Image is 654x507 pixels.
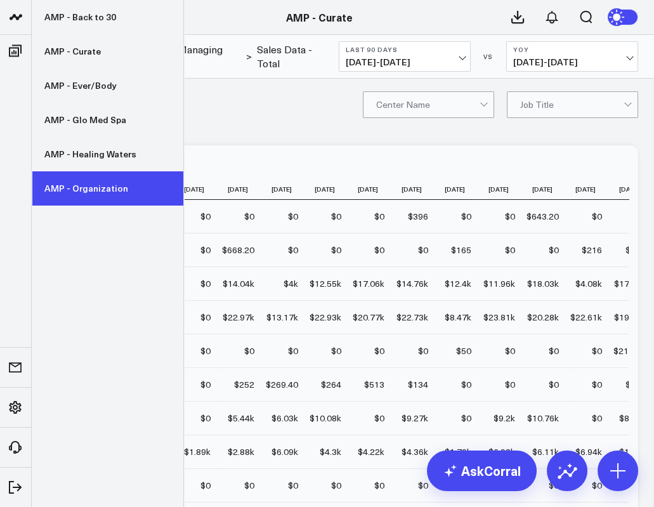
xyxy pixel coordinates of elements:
[200,210,211,223] div: $0
[228,445,254,458] div: $2.88k
[408,378,428,391] div: $134
[339,41,471,72] button: Last 90 Days[DATE]-[DATE]
[244,479,254,492] div: $0
[222,244,254,256] div: $668.20
[271,412,298,425] div: $6.03k
[445,445,471,458] div: $1.79k
[288,210,298,223] div: $0
[32,171,183,206] a: AMP - Organization
[358,445,384,458] div: $4.22k
[266,378,298,391] div: $269.40
[320,445,341,458] div: $4.3k
[331,210,341,223] div: $0
[418,345,428,357] div: $0
[402,412,428,425] div: $9.27k
[184,179,222,200] th: [DATE]
[483,179,526,200] th: [DATE]
[494,412,515,425] div: $9.2k
[244,345,254,357] div: $0
[331,244,341,256] div: $0
[396,277,428,290] div: $14.76k
[575,277,602,290] div: $4.08k
[346,57,464,67] span: [DATE] - [DATE]
[461,378,471,391] div: $0
[402,445,428,458] div: $4.36k
[310,277,341,290] div: $12.55k
[32,103,183,137] a: AMP - Glo Med Spa
[200,311,211,324] div: $0
[288,479,298,492] div: $0
[223,311,254,324] div: $22.97k
[505,244,515,256] div: $0
[408,210,428,223] div: $396
[505,345,515,357] div: $0
[310,311,341,324] div: $22.93k
[364,378,384,391] div: $513
[200,345,211,357] div: $0
[505,378,515,391] div: $0
[222,179,266,200] th: [DATE]
[200,412,211,425] div: $0
[266,179,310,200] th: [DATE]
[513,57,631,67] span: [DATE] - [DATE]
[321,378,341,391] div: $264
[374,412,384,425] div: $0
[461,412,471,425] div: $0
[549,345,559,357] div: $0
[513,46,631,53] b: YoY
[505,210,515,223] div: $0
[184,445,211,458] div: $1.89k
[234,378,254,391] div: $252
[619,412,646,425] div: $8.04k
[257,43,329,70] a: Sales Data - Total
[477,53,500,60] div: VS
[353,277,384,290] div: $17.06k
[614,277,646,290] div: $17.24k
[549,244,559,256] div: $0
[592,345,602,357] div: $0
[527,277,559,290] div: $18.03k
[592,378,602,391] div: $0
[200,378,211,391] div: $0
[527,412,559,425] div: $10.76k
[200,277,211,290] div: $0
[570,179,613,200] th: [DATE]
[331,345,341,357] div: $0
[374,244,384,256] div: $0
[527,311,559,324] div: $20.28k
[284,277,298,290] div: $4k
[613,345,646,357] div: $218.70
[288,345,298,357] div: $0
[592,210,602,223] div: $0
[310,179,353,200] th: [DATE]
[396,179,440,200] th: [DATE]
[374,210,384,223] div: $0
[445,311,471,324] div: $8.47k
[451,244,471,256] div: $165
[614,311,646,324] div: $19.87k
[396,311,428,324] div: $22.73k
[483,311,515,324] div: $23.81k
[244,210,254,223] div: $0
[374,345,384,357] div: $0
[532,445,559,458] div: $6.11k
[271,445,298,458] div: $6.09k
[506,41,638,72] button: YoY[DATE]-[DATE]
[440,179,483,200] th: [DATE]
[619,445,646,458] div: $1.38k
[592,412,602,425] div: $0
[570,311,602,324] div: $22.61k
[427,451,537,491] a: AskCorral
[418,479,428,492] div: $0
[288,244,298,256] div: $0
[418,244,428,256] div: $0
[200,244,211,256] div: $0
[488,445,515,458] div: $6.98k
[32,34,183,69] a: AMP - Curate
[353,311,384,324] div: $20.77k
[483,277,515,290] div: $11.96k
[200,479,211,492] div: $0
[549,378,559,391] div: $0
[526,210,559,223] div: $643.20
[526,179,570,200] th: [DATE]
